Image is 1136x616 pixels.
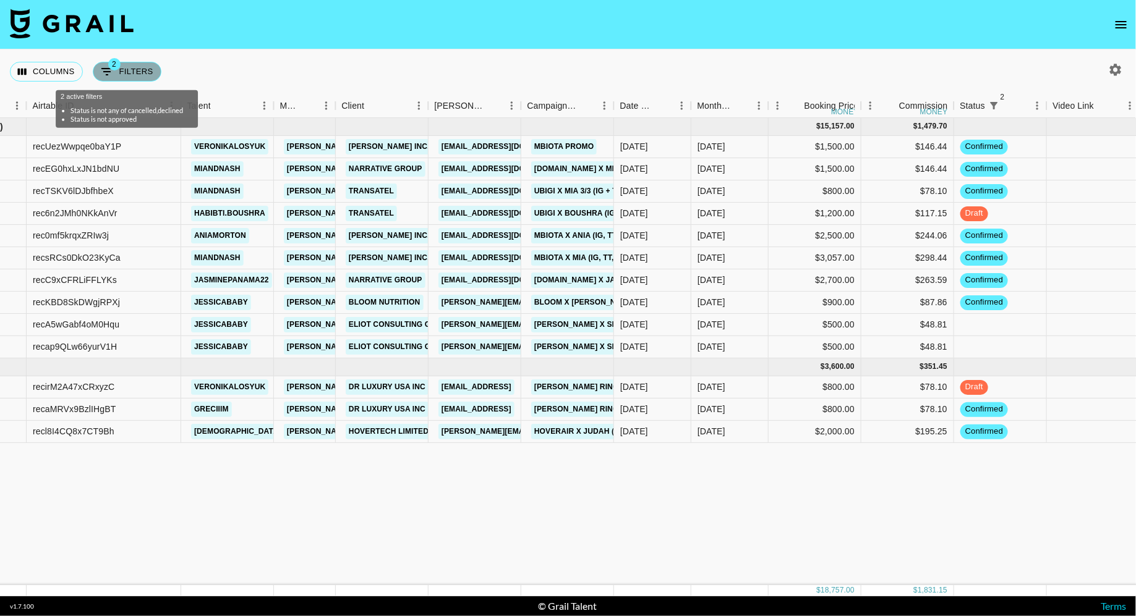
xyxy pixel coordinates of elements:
a: [PERSON_NAME][EMAIL_ADDRESS][DOMAIN_NAME] [284,424,485,439]
a: [PERSON_NAME][EMAIL_ADDRESS][DOMAIN_NAME] [284,379,485,395]
a: [PERSON_NAME][EMAIL_ADDRESS][DOMAIN_NAME] [438,295,640,310]
div: recirM2A47xCRxyzC [33,381,114,393]
div: Jun '25 [698,381,725,393]
a: Ubigi x Boushra (IG + TT, 3 Stories) [531,206,682,221]
a: Ubigi x Mia 3/3 (IG + TT, 3 Stories) [531,184,670,199]
button: Menu [1028,96,1047,115]
a: [PERSON_NAME][EMAIL_ADDRESS][DOMAIN_NAME] [284,139,485,154]
div: Sep '25 [698,340,725,353]
button: Menu [410,96,429,115]
a: miandnash [191,250,244,266]
div: Commission [899,94,948,118]
div: rec0mf5krqxZRIw3j [33,229,109,242]
a: Bloom Nutrition [346,295,424,310]
div: 1,479.70 [918,121,947,132]
button: Sort [787,97,805,114]
div: $263.59 [861,269,954,292]
div: $195.25 [861,421,954,443]
a: [PERSON_NAME][EMAIL_ADDRESS][DOMAIN_NAME] [284,272,485,288]
div: Sep '25 [698,162,725,175]
button: Menu [750,96,769,115]
div: $500.00 [769,336,861,358]
div: $78.10 [861,180,954,203]
div: 15,157.00 [821,121,855,132]
div: recl8I4CQ8x7CT9Bh [33,425,114,437]
div: $ [821,361,825,372]
div: Jun '25 [698,425,725,437]
a: [PERSON_NAME][EMAIL_ADDRESS][DOMAIN_NAME] [284,161,485,177]
a: Narrative Group [346,161,425,177]
button: Sort [578,97,596,114]
div: Date Created [620,94,656,118]
button: Show filters [93,62,161,82]
a: [PERSON_NAME] Ring x [GEOGRAPHIC_DATA] [531,402,712,417]
button: Menu [255,96,274,115]
a: greciiim [191,402,232,417]
div: money [920,108,948,116]
span: confirmed [960,297,1008,308]
div: Campaign (Type) [521,94,614,118]
div: 18/08/2025 [620,251,648,264]
a: [EMAIL_ADDRESS][DOMAIN_NAME] [438,250,577,266]
a: [DOMAIN_NAME] x Jasmine [531,272,643,288]
div: v 1.7.100 [10,602,34,610]
button: Sort [733,97,750,114]
li: Status is not approved [70,114,183,123]
div: $78.10 [861,376,954,399]
div: Sep '25 [698,251,725,264]
img: Grail Talent [10,9,134,38]
div: Booker [429,94,521,118]
a: [PERSON_NAME] Inc. [346,250,433,266]
a: [PERSON_NAME] Inc. [346,228,433,243]
div: recC9xCFRLiFFLYKs [33,274,117,286]
button: Show filters [985,97,1002,114]
div: $ [816,585,821,596]
a: [EMAIL_ADDRESS][DOMAIN_NAME] [438,184,577,199]
span: confirmed [960,185,1008,197]
div: recap9QLw66yurV1H [33,340,117,353]
a: [PERSON_NAME][EMAIL_ADDRESS][DOMAIN_NAME] [284,402,485,417]
div: Campaign (Type) [527,94,578,118]
div: © Grail Talent [538,600,597,612]
span: confirmed [960,163,1008,175]
div: $298.44 [861,247,954,269]
a: mBIOTA x Mia (IG, TT, 2 Stories) [531,250,661,266]
div: 23/07/2025 [620,207,648,219]
div: $800.00 [769,376,861,399]
a: DR LUXURY USA INC [346,402,429,417]
li: Status is not any of cancelled,declined [70,106,183,115]
button: Sort [300,97,317,114]
div: $146.44 [861,158,954,180]
div: 18/08/2025 [620,274,648,286]
a: jessicababy [191,295,251,310]
a: [PERSON_NAME][EMAIL_ADDRESS][DOMAIN_NAME] [284,184,485,199]
button: Menu [317,96,336,115]
button: Menu [861,96,880,115]
button: Menu [503,96,521,115]
div: recUezWwpqe0baY1P [33,140,121,153]
div: Manager [280,94,300,118]
a: [EMAIL_ADDRESS][DOMAIN_NAME] [438,272,577,288]
button: Sort [1002,97,1020,114]
div: Date Created [614,94,691,118]
div: Sep '25 [698,274,725,286]
a: [PERSON_NAME] Inc. [346,139,433,154]
div: $800.00 [769,180,861,203]
button: Sort [211,97,228,114]
div: 18/08/2025 [620,229,648,242]
a: [PERSON_NAME][EMAIL_ADDRESS][DOMAIN_NAME] [438,424,640,439]
a: HOVERTECH LIMITED [346,424,432,439]
div: $1,500.00 [769,136,861,158]
button: Sort [882,97,899,114]
div: Sep '25 [698,207,725,219]
a: [PERSON_NAME][EMAIL_ADDRESS][DOMAIN_NAME] [284,250,485,266]
span: 2 [996,91,1009,103]
a: [PERSON_NAME][EMAIL_ADDRESS][DOMAIN_NAME] [284,339,485,355]
div: recKBD8SkDWgjRPXj [33,296,120,308]
a: jessicababy [191,339,251,355]
a: [EMAIL_ADDRESS][DOMAIN_NAME] [438,161,577,177]
div: 3,600.00 [825,361,855,372]
div: 18,757.00 [821,585,855,596]
div: [PERSON_NAME] [435,94,485,118]
a: jasminepanama22 [191,272,272,288]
